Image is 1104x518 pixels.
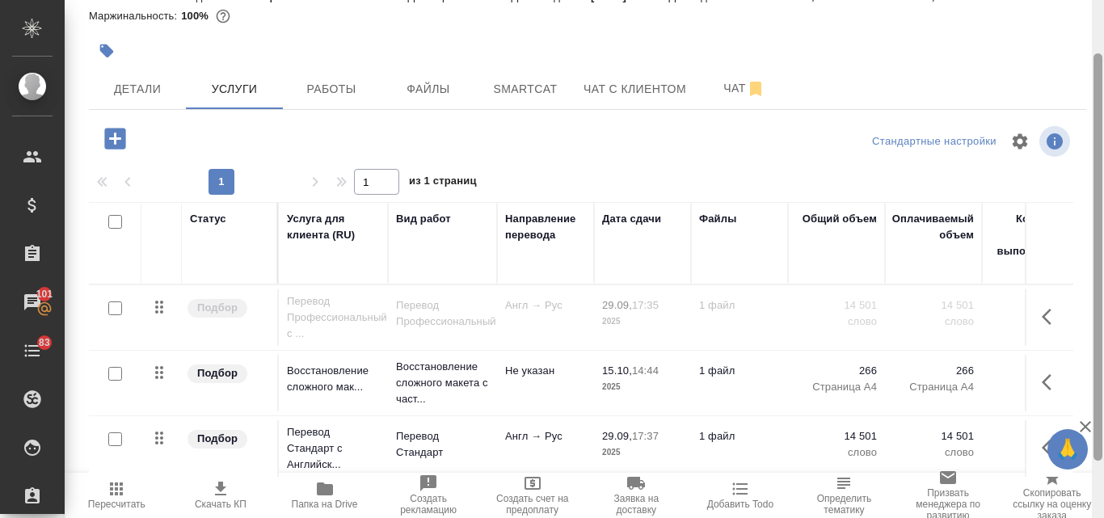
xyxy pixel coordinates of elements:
[893,314,974,330] p: слово
[1032,363,1071,402] button: Показать кнопки
[868,129,1001,154] div: split button
[169,473,273,518] button: Скачать КП
[893,444,974,461] p: слово
[893,363,974,379] p: 266
[707,499,773,510] span: Добавить Todo
[99,79,176,99] span: Детали
[396,428,489,461] p: Перевод Стандарт
[796,297,877,314] p: 14 501
[706,78,783,99] span: Чат
[796,314,877,330] p: слово
[396,359,489,407] p: Восстановление сложного макета с част...
[213,6,234,27] button: 0.00 RUB;
[89,10,181,22] p: Маржинальность:
[396,211,451,227] div: Вид работ
[632,299,659,311] p: 17:35
[93,122,137,155] button: Добавить услугу
[602,314,683,330] p: 2025
[1047,429,1088,470] button: 🙏
[29,335,60,351] span: 83
[197,365,238,381] p: Подбор
[689,473,793,518] button: Добавить Todo
[480,473,584,518] button: Создать счет на предоплату
[377,473,481,518] button: Создать рекламацию
[699,211,736,227] div: Файлы
[505,211,586,243] div: Направление перевода
[602,430,632,442] p: 29.09,
[197,300,238,316] p: Подбор
[584,473,689,518] button: Заявка на доставку
[197,431,238,447] p: Подбор
[893,297,974,314] p: 14 501
[792,473,896,518] button: Определить тематику
[602,299,632,311] p: 29.09,
[584,79,686,99] span: Чат с клиентом
[4,331,61,371] a: 83
[27,286,63,302] span: 101
[490,493,575,516] span: Создать счет на предоплату
[796,363,877,379] p: 266
[803,211,877,227] div: Общий объем
[1032,297,1071,336] button: Показать кнопки
[487,79,564,99] span: Smartcat
[505,297,586,314] p: Англ → Рус
[190,211,226,227] div: Статус
[990,211,1071,276] div: Кол-во ед. изм., выполняемое в час
[1001,122,1039,161] span: Настроить таблицу
[287,211,380,243] div: Услуга для клиента (RU)
[1000,473,1104,518] button: Скопировать ссылку на оценку заказа
[1039,126,1073,157] span: Посмотреть информацию
[632,364,659,377] p: 14:44
[802,493,887,516] span: Определить тематику
[505,428,586,444] p: Англ → Рус
[896,473,1001,518] button: Призвать менеджера по развитию
[65,473,169,518] button: Пересчитать
[602,211,661,227] div: Дата сдачи
[287,363,380,395] p: Восстановление сложного мак...
[89,33,124,69] button: Добавить тэг
[892,211,974,243] div: Оплачиваемый объем
[196,79,273,99] span: Услуги
[699,363,780,379] p: 1 файл
[4,282,61,322] a: 101
[293,79,370,99] span: Работы
[88,499,145,510] span: Пересчитать
[409,171,477,195] span: из 1 страниц
[396,297,489,330] p: Перевод Профессиональный
[287,293,380,342] p: Перевод Профессиональный с ...
[893,379,974,395] p: Страница А4
[1032,428,1071,467] button: Показать кнопки
[699,428,780,444] p: 1 файл
[272,473,377,518] button: Папка на Drive
[602,379,683,395] p: 2025
[746,79,765,99] svg: Отписаться
[632,430,659,442] p: 17:37
[505,363,586,379] p: Не указан
[292,499,358,510] span: Папка на Drive
[386,493,471,516] span: Создать рекламацию
[1054,432,1081,466] span: 🙏
[796,444,877,461] p: слово
[699,297,780,314] p: 1 файл
[893,428,974,444] p: 14 501
[602,364,632,377] p: 15.10,
[195,499,247,510] span: Скачать КП
[390,79,467,99] span: Файлы
[594,493,679,516] span: Заявка на доставку
[181,10,213,22] p: 100%
[796,428,877,444] p: 14 501
[602,444,683,461] p: 2025
[287,424,380,473] p: Перевод Стандарт с Английск...
[796,379,877,395] p: Страница А4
